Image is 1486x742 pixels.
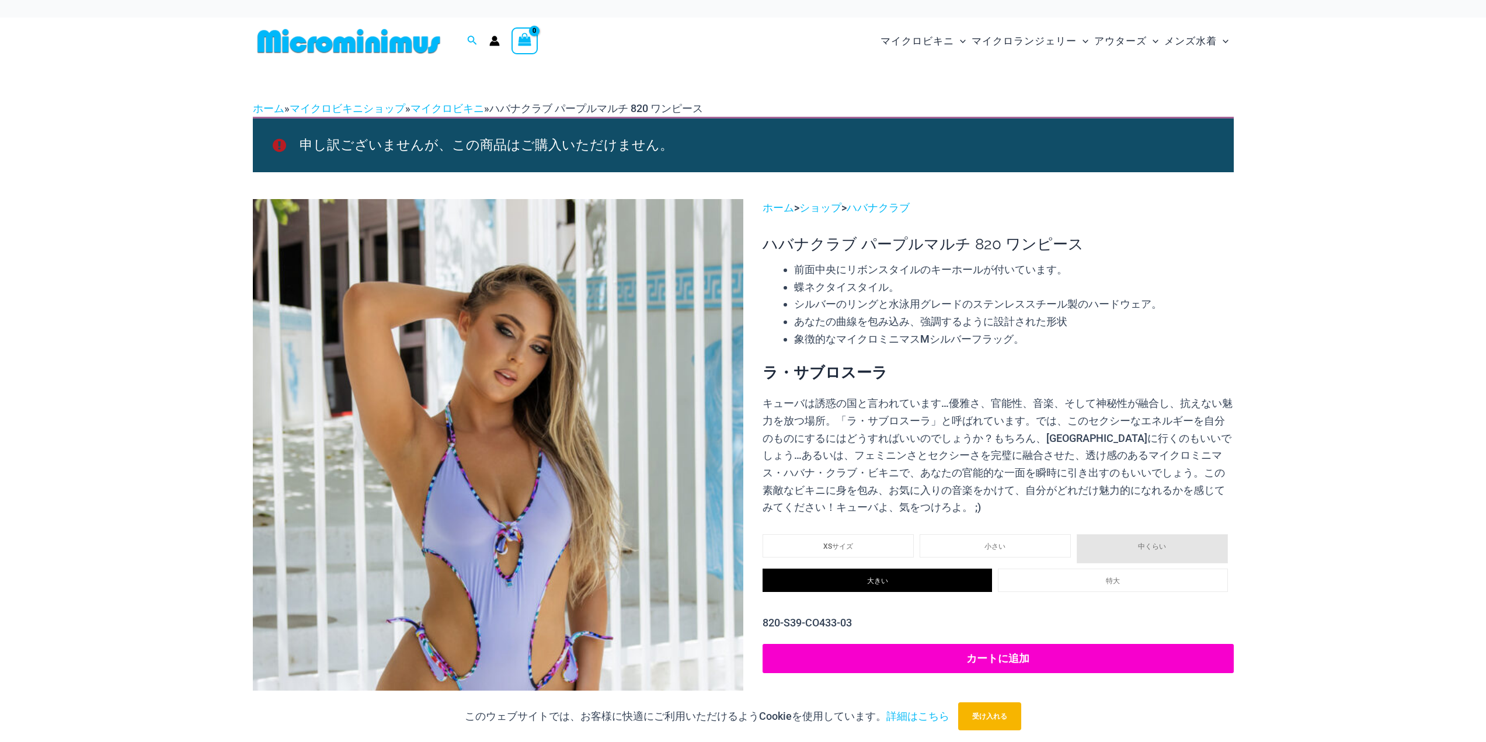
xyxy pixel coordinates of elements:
a: ホーム [253,102,284,114]
span: メニュー切り替え [1077,26,1088,56]
a: アウターズメニュー切り替えメニュー切り替え [1091,23,1161,59]
a: 詳細はこちら [886,710,949,722]
font: XSサイズ [823,542,853,551]
button: 受け入れる [958,702,1021,730]
a: マイクロランジェリーメニュー切り替えメニュー切り替え [969,23,1091,59]
font: ラ・サブロスーラ [763,364,888,381]
a: マイクロビキニ [410,102,484,114]
font: 中くらい [1138,542,1166,551]
font: 前面中央にリボンスタイルのキーホールが付いています。 [794,263,1067,276]
font: カートに追加 [966,653,1029,665]
li: 中くらい [1077,534,1228,563]
font: マイクロランジェリー [972,35,1077,47]
font: 受け入れる [972,712,1007,720]
font: 小さい [984,542,1005,551]
font: > [841,201,847,214]
font: 蝶ネクタイスタイル。 [794,281,899,293]
font: 特大 [1106,577,1120,585]
span: メニュー切り替え [1147,26,1158,56]
a: マイクロビキニショップ [290,102,405,114]
font: ハバナクラブ パープルマルチ 820 ワンピース [489,102,703,114]
font: あなたの曲線を包み込み、強調するように設計された形状 [794,315,1067,328]
a: メンズ水着メニュー切り替えメニュー切り替え [1161,23,1231,59]
font: » [484,102,489,114]
a: ショッピングカートを表示（空） [511,27,538,54]
font: アウターズ [1094,35,1147,47]
font: 820-S39-CO433-03 [763,616,852,629]
li: 特大 [998,569,1227,592]
font: キューバは誘惑の国と言われています…優雅さ、官能性、音楽、そして神秘性が融合し、抗えない魅力を放つ場所。「ラ・サブロスーラ」と呼ばれています。では、このセクシーなエネルギーを自分のものにするには... [763,397,1233,513]
font: このウェブサイトでは、お客様に快適にご利用いただけるようCookieを使用しています。 [465,710,886,722]
a: ショップ [799,201,841,214]
a: ホーム [763,201,794,214]
a: マイクロビキニメニュー切り替えメニュー切り替え [878,23,969,59]
font: > [794,201,799,214]
font: メンズ水着 [1164,35,1217,47]
font: 大きい [867,577,888,585]
nav: サイトナビゲーション [876,22,1234,61]
li: 小さい [920,534,1071,558]
font: 象徴的なマイクロミニマスMシルバーフラッグ。 [794,333,1024,345]
li: 大きい [763,569,992,592]
font: ハバナクラブ パープルマルチ 820 ワンピース [763,235,1084,253]
font: » [405,102,410,114]
font: シルバーのリングと水泳用グレードのステンレススチール製のハードウェア。 [794,298,1162,310]
span: メニュー切り替え [1217,26,1229,56]
a: アカウントアイコンリンク [489,36,500,46]
li: XSサイズ [763,534,914,558]
button: カートに追加 [763,644,1233,673]
span: メニュー切り替え [954,26,966,56]
img: MMショップロゴフラット [253,28,445,54]
font: マイクロビキニ [881,35,954,47]
a: カートを見る [768,684,840,705]
font: » [284,102,290,114]
font: カートを見る [772,690,836,702]
font: 申し訳ございませんが、この商品はご購入いただけません。 [300,137,673,153]
a: 検索アイコンリンク [467,34,478,48]
a: ハバナクラブ [847,201,910,214]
